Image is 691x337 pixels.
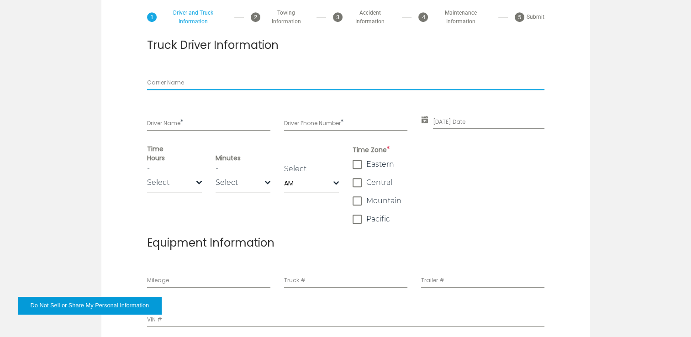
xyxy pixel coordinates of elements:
span: Time Zone [353,144,544,155]
span: Select [216,174,270,192]
a: Select [284,164,306,173]
span: Select [216,178,238,187]
span: Maintenance Information [430,9,491,26]
a: - [216,163,218,172]
span: Select [147,174,202,192]
button: Do Not Sell or Share My Personal Information [18,297,161,314]
span: Central [366,178,392,187]
label: Hours [147,153,202,163]
iframe: Chat Widget [527,232,691,337]
label: Pacific [353,215,544,224]
span: Pacific [366,215,390,224]
div: Pagination [147,9,544,26]
span: Select [147,178,169,187]
span: Towing Information [263,9,310,26]
span: Mountain [366,196,401,205]
label: Minutes [216,153,270,163]
span: Select [216,174,265,192]
span: Driver and Truck Information [159,9,228,26]
label: Time [147,144,339,153]
label: Mountain [353,196,544,205]
label: Central [353,178,544,187]
span: Select [147,174,196,192]
span: AM [284,174,339,192]
span: Submit [527,13,544,21]
a: - [147,163,150,172]
span: Eastern [366,160,394,169]
span: Accident Information [345,9,396,26]
h2: Equipment Information [147,237,544,248]
label: Eastern [353,160,544,169]
h2: Truck Driver Information [147,40,544,51]
span: AM [284,174,333,192]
